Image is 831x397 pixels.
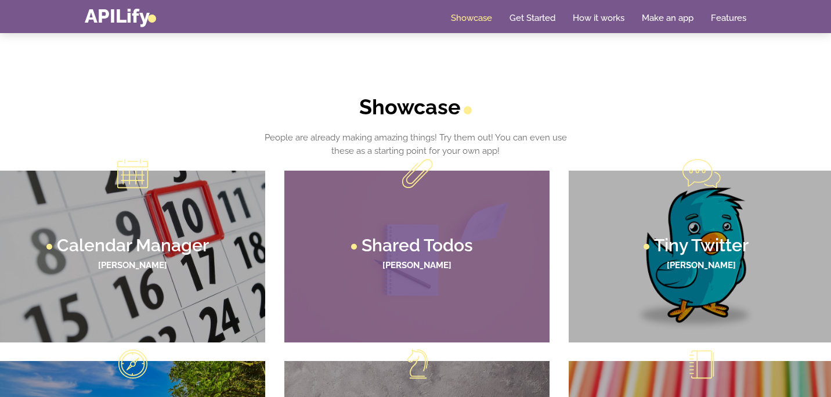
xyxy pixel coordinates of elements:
[255,131,577,157] p: People are already making amazing things! Try them out! You can even use these as a starting poin...
[654,237,749,254] h3: Tiny Twitter
[510,12,555,24] a: Get Started
[57,237,209,254] h3: Calendar Manager
[451,12,492,24] a: Showcase
[573,12,624,24] a: How it works
[362,237,473,254] h3: Shared Todos
[296,261,538,270] h4: [PERSON_NAME]
[711,12,746,24] a: Features
[85,5,156,27] a: APILify
[580,261,822,270] h4: [PERSON_NAME]
[12,261,254,270] h4: [PERSON_NAME]
[642,12,693,24] a: Make an app
[255,95,577,120] h2: Showcase
[284,171,550,342] a: Shared Todos [PERSON_NAME]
